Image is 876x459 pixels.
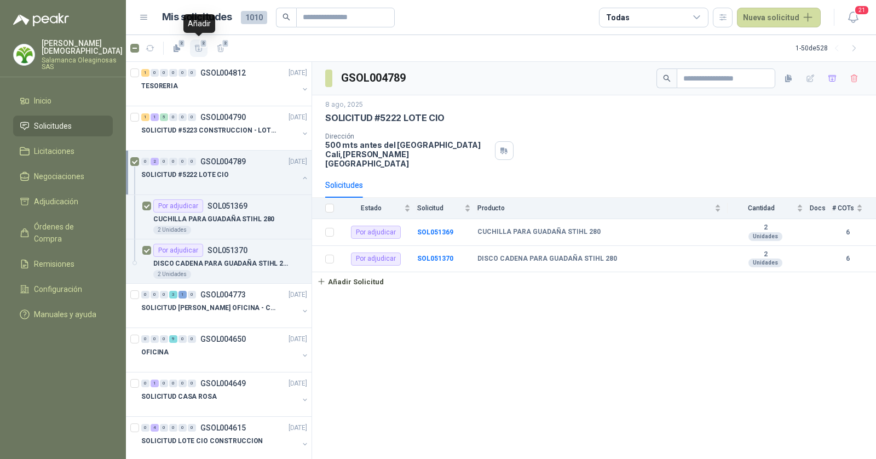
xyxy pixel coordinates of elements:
span: Estado [341,204,402,212]
div: 0 [188,380,196,387]
div: 0 [169,424,177,432]
p: 500 mts antes del [GEOGRAPHIC_DATA] Cali , [PERSON_NAME][GEOGRAPHIC_DATA] [325,140,491,168]
p: SOL051370 [208,246,247,254]
p: GSOL004649 [200,380,246,387]
p: SOLICITUD #5222 LOTE CIO [325,112,445,124]
div: 0 [141,424,149,432]
span: Remisiones [34,258,74,270]
span: Licitaciones [34,145,74,157]
div: 0 [178,113,187,121]
div: 0 [188,335,196,343]
p: [DATE] [289,290,307,300]
p: GSOL004650 [200,335,246,343]
p: [DATE] [289,112,307,123]
div: 0 [188,113,196,121]
a: Añadir Solicitud [312,272,876,291]
span: Cantidad [728,204,794,212]
span: search [283,13,290,21]
span: Negociaciones [34,170,84,182]
th: # COTs [832,198,876,219]
button: 2 [168,39,186,57]
p: [DATE] [289,157,307,167]
div: Por adjudicar [153,199,203,213]
b: 6 [832,254,863,264]
th: Producto [477,198,728,219]
span: Manuales y ayuda [34,308,96,320]
b: 2 [728,250,803,259]
p: [DATE] [289,334,307,345]
div: 0 [141,291,149,299]
div: 0 [188,69,196,77]
div: Añadir [183,14,215,33]
button: Añadir Solicitud [312,272,389,291]
div: 1 [151,113,159,121]
div: 0 [160,335,168,343]
a: 1 0 0 0 0 0 GSOL004812[DATE] TESORERIA [141,66,309,101]
p: [DATE] [289,423,307,433]
div: 0 [151,335,159,343]
b: 6 [832,227,863,238]
div: 0 [141,380,149,387]
a: 0 1 0 0 0 0 GSOL004649[DATE] SOLICITUD CASA ROSA [141,377,309,412]
div: Solicitudes [325,179,363,191]
span: Solicitudes [34,120,72,132]
div: 2 [151,158,159,165]
a: Licitaciones [13,141,113,162]
div: 0 [160,424,168,432]
div: 1 [141,113,149,121]
div: 1 - 50 de 528 [796,39,863,57]
div: 0 [169,69,177,77]
a: Configuración [13,279,113,300]
div: 0 [160,158,168,165]
p: SOLICITUD CASA ROSA [141,392,217,402]
div: 1 [178,291,187,299]
th: Estado [341,198,417,219]
span: 2 [178,39,186,48]
p: SOL051369 [208,202,247,210]
a: Manuales y ayuda [13,304,113,325]
p: GSOL004773 [200,291,246,299]
span: Configuración [34,283,82,295]
span: Producto [477,204,712,212]
p: OFICINA [141,347,169,358]
span: Adjudicación [34,196,78,208]
div: Todas [606,12,629,24]
b: DISCO CADENA PARA GUADAÑA STIHL 280 [477,255,617,263]
div: 0 [169,380,177,387]
div: 0 [141,158,149,165]
div: 1 [141,69,149,77]
p: SOLICITUD LOTE CIO CONSTRUCCION [141,436,263,446]
a: Por adjudicarSOL051369CUCHILLA PARA GUADAÑA STIHL 2802 Unidades [126,195,312,239]
div: 0 [188,291,196,299]
div: 0 [160,380,168,387]
p: CUCHILLA PARA GUADAÑA STIHL 280 [153,214,274,225]
div: 9 [169,335,177,343]
b: 2 [728,223,803,232]
button: 21 [843,8,863,27]
div: 0 [178,335,187,343]
span: search [663,74,671,82]
div: 2 Unidades [153,270,191,279]
b: SOL051370 [417,255,453,262]
a: Por adjudicarSOL051370DISCO CADENA PARA GUADAÑA STIHL 2802 Unidades [126,239,312,284]
a: SOL051369 [417,228,453,236]
div: Por adjudicar [351,226,401,239]
div: 0 [169,113,177,121]
div: 0 [188,158,196,165]
h3: GSOL004789 [341,70,407,87]
span: Inicio [34,95,51,107]
div: 0 [160,291,168,299]
button: 2 [212,39,229,57]
p: GSOL004615 [200,424,246,432]
a: Negociaciones [13,166,113,187]
div: 0 [188,424,196,432]
p: GSOL004790 [200,113,246,121]
p: SOLICITUD [PERSON_NAME] OFICINA - CALI [141,303,278,313]
div: Unidades [748,232,782,241]
a: 1 1 5 0 0 0 GSOL004790[DATE] SOLICITUD #5223 CONSTRUCCION - LOTE CIO [141,111,309,146]
a: 0 0 0 3 1 0 GSOL004773[DATE] SOLICITUD [PERSON_NAME] OFICINA - CALI [141,288,309,323]
button: Nueva solicitud [737,8,821,27]
div: 0 [178,380,187,387]
span: Solicitud [417,204,462,212]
